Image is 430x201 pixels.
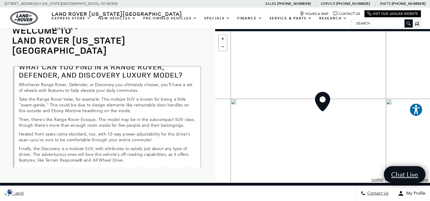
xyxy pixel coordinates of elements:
span: Parts [380,2,391,6]
a: Service & Parts [266,13,316,24]
p: The audiophiles are sure to appreciate the 12-speaker Meridian™ Sound System, and those who prior... [19,166,196,183]
p: Finally, the Discovery is a midsize SUV, with attributes to satisfy just about any type of driver... [19,146,196,163]
strong: What Can You Find in a Range Rover, Defender, and Discovery Luxury Model? [19,62,182,79]
a: Specials [201,13,234,24]
p: Then, there’s the Range Rover Evoque. This model may be in the subcompact SUV class, though there... [19,117,196,128]
button: Explore your accessibility options [409,103,423,116]
span: My Profile [404,191,425,196]
a: Pre-Owned Vehicles [140,13,201,24]
a: land-rover [10,11,38,25]
aside: Accessibility Help Desk [409,103,423,118]
input: Search [352,20,412,27]
a: [PHONE_NUMBER] [392,1,425,6]
span: Chat Live [388,170,421,179]
a: EXPRESS STORE [48,13,95,24]
span: Sales [265,2,276,6]
a: Research [316,13,351,24]
a: Land Rover [US_STATE][GEOGRAPHIC_DATA] [48,10,186,17]
h1: WELCOME TO Land Rover [US_STATE][GEOGRAPHIC_DATA] [12,25,203,55]
a: [PHONE_NUMBER] [277,1,311,6]
img: Land Rover [10,11,38,25]
a: Finance [234,13,266,24]
span: Land Rover [US_STATE][GEOGRAPHIC_DATA] [52,10,182,17]
a: Zoom out [219,43,227,51]
p: Take the Range Rover Velar, for example. This midsize SUV is known for being a little “avant-gard... [19,96,196,114]
a: Hours & Map [300,12,329,16]
section: Click to Open Cookie Consent Modal [3,189,17,195]
a: Mapbox [387,178,400,182]
p: Whichever Range Rover, Defender, or Discovery you ultimately choose, you’ll have a set of wheels ... [19,82,196,93]
button: Open user profile menu [393,186,430,201]
a: Zoom in [219,35,227,43]
a: New Vehicles [95,13,140,24]
nav: Main Navigation [48,13,351,34]
div: | © © [370,177,430,183]
a: About Us [48,24,82,34]
span: Service [321,2,335,6]
img: Dealer location map pin [315,92,330,111]
a: [PHONE_NUMBER] [336,1,370,6]
p: Heated front seats come standard, too, with 12-way power-adjustability for the driver’s seat—you’... [19,131,196,143]
a: Contact Us [333,12,360,16]
span: Contact Us [366,191,388,196]
a: Chat Live [384,166,425,183]
img: Opt-Out Icon [3,189,17,195]
a: [STREET_ADDRESS] • [US_STATE][GEOGRAPHIC_DATA], CO 80905 [5,2,118,6]
a: Leaflet [371,178,382,182]
a: Visit Our Jaguar Website [367,12,418,16]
